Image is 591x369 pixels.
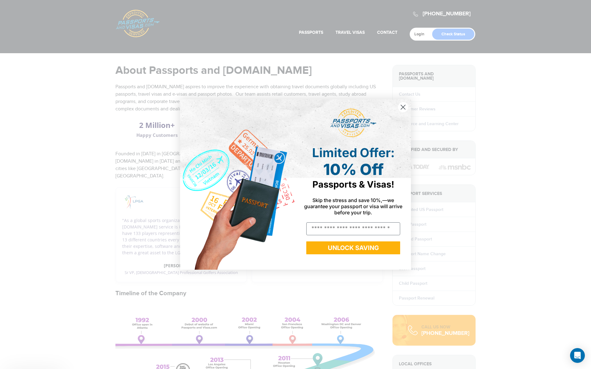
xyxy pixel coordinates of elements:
span: 10% Off [323,160,384,179]
span: Limited Offer: [312,145,395,160]
span: Skip the stress and save 10%,—we guarantee your passport or visa will arrive before your trip. [304,197,402,216]
button: UNLOCK SAVING [306,241,400,254]
span: Passports & Visas! [312,179,394,190]
img: passports and visas [330,109,376,137]
button: Close dialog [398,102,408,113]
div: Open Intercom Messenger [570,348,585,363]
img: de9cda0d-0715-46ca-9a25-073762a91ba7.png [180,99,295,269]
